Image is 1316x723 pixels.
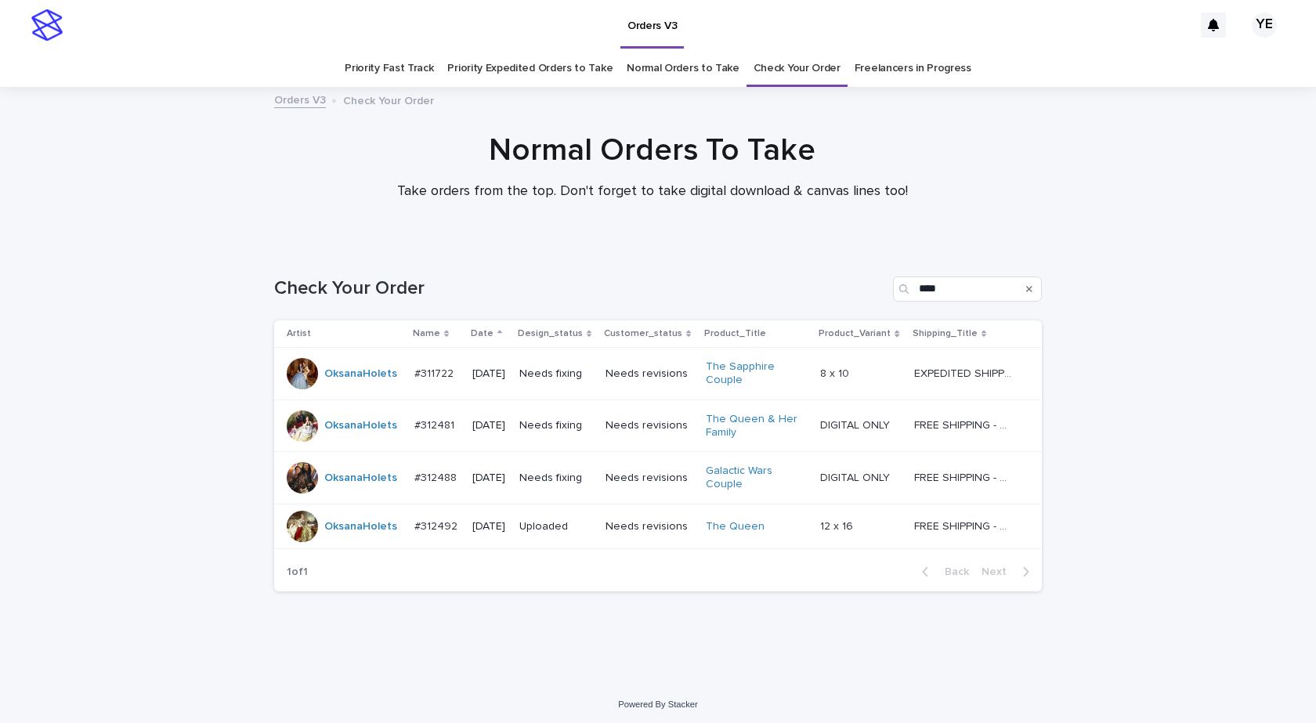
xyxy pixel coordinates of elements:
p: Name [413,325,440,342]
p: #311722 [414,364,457,381]
span: Next [982,566,1016,577]
p: Product_Title [704,325,766,342]
p: Design_status [518,325,583,342]
a: Freelancers in Progress [855,50,971,87]
p: Check Your Order [343,91,434,108]
p: 1 of 1 [274,553,320,591]
p: FREE SHIPPING - preview in 1-2 business days, after your approval delivery will take 5-10 b.d. [914,517,1015,533]
p: Needs revisions [606,472,693,485]
p: #312481 [414,416,457,432]
tr: OksanaHolets #312488#312488 [DATE]Needs fixingNeeds revisionsGalactic Wars Couple DIGITAL ONLYDIG... [274,452,1042,504]
p: Customer_status [604,325,682,342]
a: OksanaHolets [324,367,397,381]
p: Needs revisions [606,419,693,432]
p: Uploaded [519,520,593,533]
p: [DATE] [472,419,507,432]
p: [DATE] [472,367,507,381]
p: #312492 [414,517,461,533]
a: The Queen [706,520,765,533]
a: Priority Expedited Orders to Take [447,50,613,87]
p: DIGITAL ONLY [820,468,893,485]
p: Needs fixing [519,419,593,432]
p: FREE SHIPPING - preview in 1-2 business days, after your approval delivery will take 5-10 b.d. [914,468,1015,485]
p: Artist [287,325,311,342]
a: The Queen & Her Family [706,413,804,439]
p: #312488 [414,468,460,485]
a: OksanaHolets [324,520,397,533]
p: FREE SHIPPING - preview in 1-2 business days, after your approval delivery will take 5-10 b.d. [914,416,1015,432]
p: [DATE] [472,472,507,485]
tr: OksanaHolets #312481#312481 [DATE]Needs fixingNeeds revisionsThe Queen & Her Family DIGITAL ONLYD... [274,399,1042,452]
p: Needs fixing [519,472,593,485]
p: Date [471,325,493,342]
tr: OksanaHolets #312492#312492 [DATE]UploadedNeeds revisionsThe Queen 12 x 1612 x 16 FREE SHIPPING -... [274,504,1042,548]
p: Shipping_Title [913,325,978,342]
div: YE [1252,13,1277,38]
p: DIGITAL ONLY [820,416,893,432]
p: 8 x 10 [820,364,852,381]
p: Needs revisions [606,520,693,533]
p: [DATE] [472,520,507,533]
span: Back [935,566,969,577]
p: Product_Variant [819,325,891,342]
p: Needs revisions [606,367,693,381]
tr: OksanaHolets #311722#311722 [DATE]Needs fixingNeeds revisionsThe Sapphire Couple 8 x 108 x 10 EXP... [274,348,1042,400]
a: OksanaHolets [324,472,397,485]
a: Priority Fast Track [345,50,433,87]
a: Powered By Stacker [618,700,697,709]
a: Normal Orders to Take [627,50,739,87]
a: Galactic Wars Couple [706,465,804,491]
h1: Check Your Order [274,277,887,300]
p: 12 x 16 [820,517,856,533]
a: The Sapphire Couple [706,360,804,387]
p: Take orders from the top. Don't forget to take digital download & canvas lines too! [339,183,966,201]
a: Orders V3 [274,90,326,108]
p: EXPEDITED SHIPPING - preview in 1 business day; delivery up to 5 business days after your approval. [914,364,1015,381]
h1: Normal Orders To Take [269,132,1036,169]
a: Check Your Order [754,50,841,87]
img: stacker-logo-s-only.png [31,9,63,41]
button: Next [975,565,1042,579]
a: OksanaHolets [324,419,397,432]
button: Back [909,565,975,579]
input: Search [893,277,1042,302]
p: Needs fixing [519,367,593,381]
